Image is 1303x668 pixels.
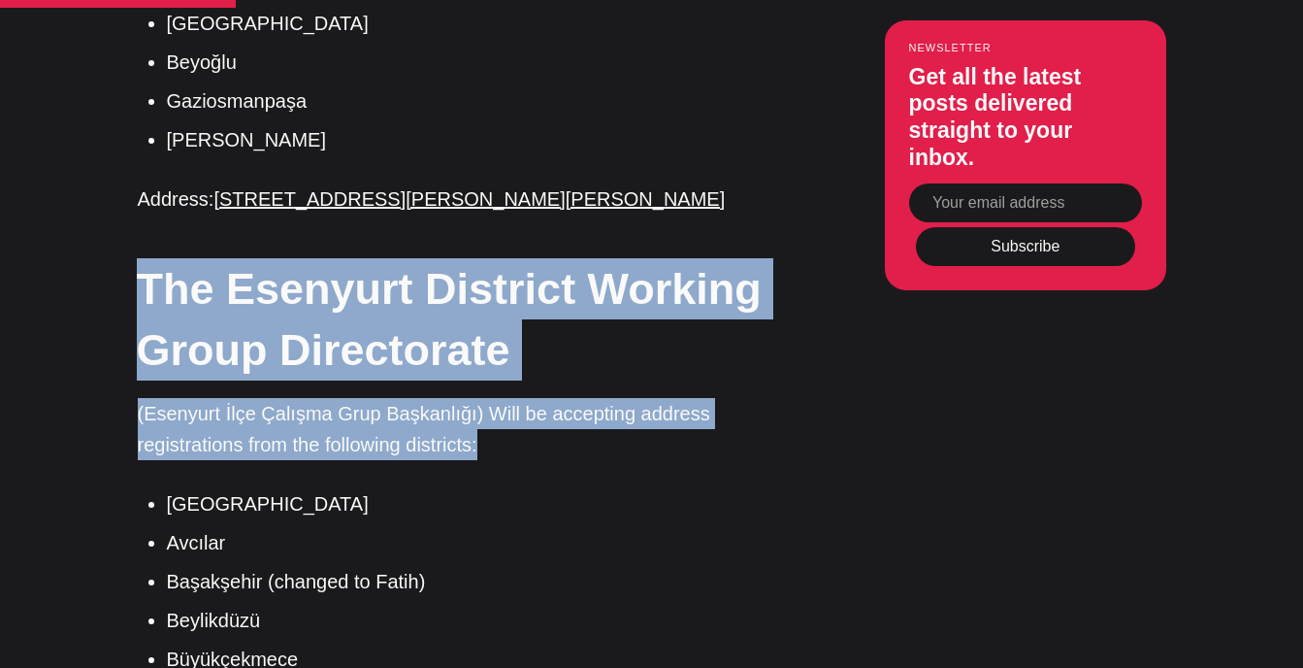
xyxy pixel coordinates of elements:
[167,606,788,635] li: Beylikdüzü
[909,183,1142,221] input: Your email address
[167,528,788,557] li: Avcılar
[138,184,788,215] p: Address:
[167,48,788,77] li: Beyoğlu
[137,258,787,381] h2: The Esenyurt District Working Group Directorate
[138,398,788,460] p: (Esenyurt İlçe Çalışma Grup Başkanlığı) Will be accepting address registrations from the followin...
[167,489,788,518] li: [GEOGRAPHIC_DATA]
[909,64,1142,171] h3: Get all the latest posts delivered straight to your inbox.
[909,42,1142,53] small: Newsletter
[916,227,1135,266] button: Subscribe
[167,86,788,116] li: Gaziosmanpaşa
[167,567,788,596] li: Başakşehir (changed to Fatih)
[167,9,788,38] li: [GEOGRAPHIC_DATA]
[213,188,725,210] a: [STREET_ADDRESS][PERSON_NAME][PERSON_NAME]
[167,125,788,154] li: [PERSON_NAME]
